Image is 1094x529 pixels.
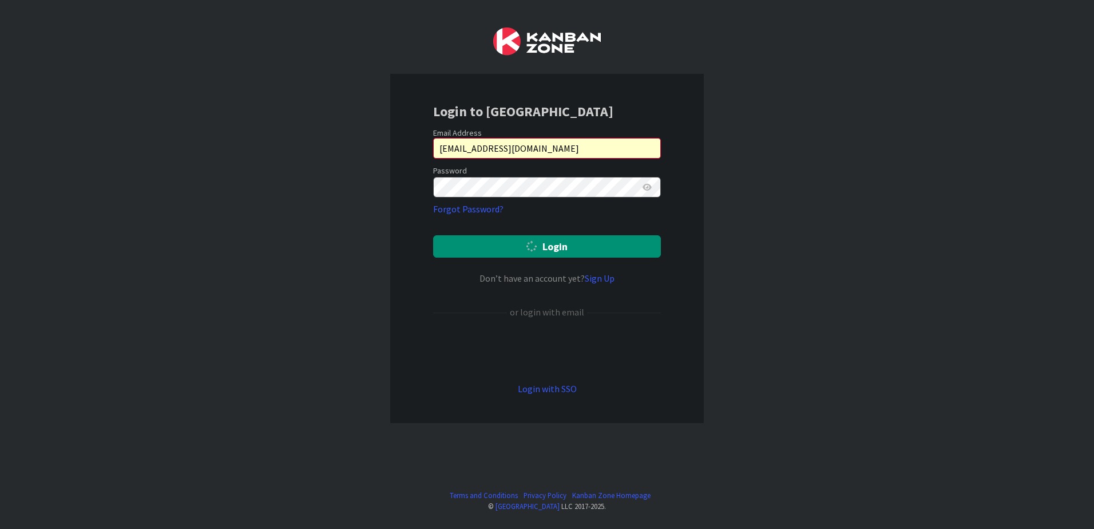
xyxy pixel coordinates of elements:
a: Forgot Password? [433,202,504,216]
a: [GEOGRAPHIC_DATA] [496,502,560,511]
label: Email Address [433,128,482,138]
button: Login [433,235,661,258]
label: Password [433,165,467,177]
iframe: Sign in with Google Button [427,338,667,363]
a: Privacy Policy [524,490,566,501]
b: Login to [GEOGRAPHIC_DATA] [433,102,613,120]
a: Sign Up [585,273,615,284]
div: © LLC 2017- 2025 . [444,501,651,512]
div: Don’t have an account yet? [433,271,661,285]
img: Kanban Zone [493,27,601,56]
a: Login with SSO [518,383,577,394]
a: Terms and Conditions [450,490,518,501]
div: or login with email [507,305,587,319]
a: Kanban Zone Homepage [572,490,651,501]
